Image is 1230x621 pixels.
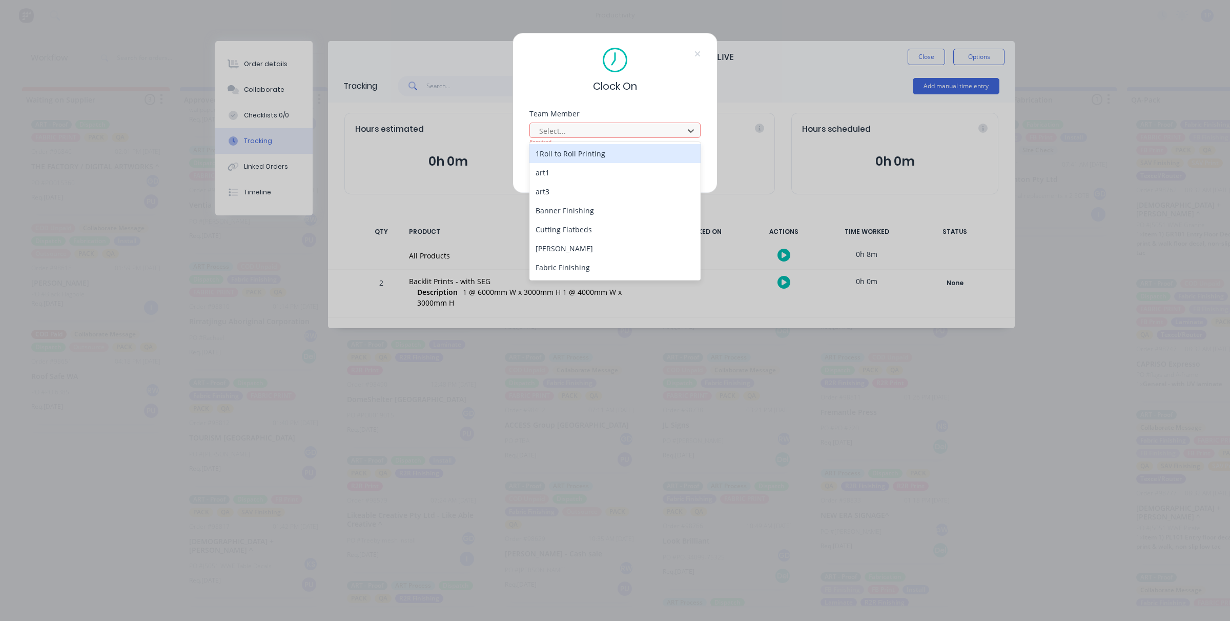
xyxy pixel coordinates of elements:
[593,78,637,94] span: Clock On
[529,220,701,239] div: Cutting Flatbeds
[529,163,701,182] div: art1
[529,277,701,296] div: Fabrication
[529,239,701,258] div: [PERSON_NAME]
[529,138,701,146] div: Required.
[529,182,701,201] div: art3
[529,201,701,220] div: Banner Finishing
[529,144,701,163] div: 1Roll to Roll Printing
[529,110,701,117] div: Team Member
[529,258,701,277] div: Fabric Finishing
